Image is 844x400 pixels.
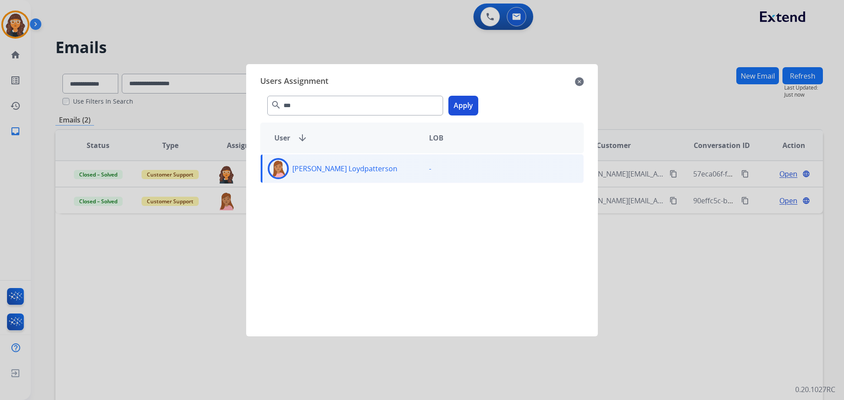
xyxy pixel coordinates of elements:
[429,163,431,174] p: -
[292,163,397,174] p: [PERSON_NAME] Loydpatterson
[575,76,584,87] mat-icon: close
[271,100,281,110] mat-icon: search
[267,133,422,143] div: User
[429,133,444,143] span: LOB
[448,96,478,115] button: Apply
[260,75,328,89] span: Users Assignment
[297,133,308,143] mat-icon: arrow_downward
